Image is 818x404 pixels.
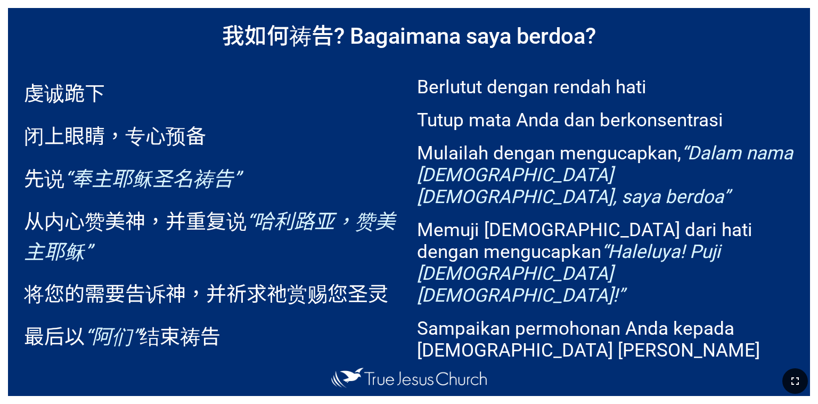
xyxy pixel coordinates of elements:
em: “奉主耶稣圣名祷告” [64,167,241,191]
em: “Haleluya! Puji [DEMOGRAPHIC_DATA] [DEMOGRAPHIC_DATA]!” [417,241,721,306]
p: Mulailah dengan mengucapkan, [417,142,794,208]
p: Memuji [DEMOGRAPHIC_DATA] dari hati dengan mengucapkan [417,219,794,306]
p: Berlutut dengan rendah hati [417,76,794,98]
p: 从内心赞美神，并重复说 [24,205,401,266]
p: Tutup mata Anda dan berkonsentrasi [417,109,794,131]
em: “阿们” [85,325,140,349]
p: 闭上眼睛，专心预备 [24,120,401,150]
h1: 我如何祷告? Bagaimana saya berdoa? [8,8,810,61]
em: “哈利路亚，赞美主耶稣” [24,210,395,264]
p: 最后以 结束祷告 [24,320,401,351]
em: “Dalam nama [DEMOGRAPHIC_DATA] [DEMOGRAPHIC_DATA], saya berdoa” [417,142,793,208]
p: 将您的需要告诉神，并祈求祂赏赐您圣灵 [24,278,401,308]
p: 虔诚跪下 [24,77,401,108]
p: 先说 [24,163,401,193]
